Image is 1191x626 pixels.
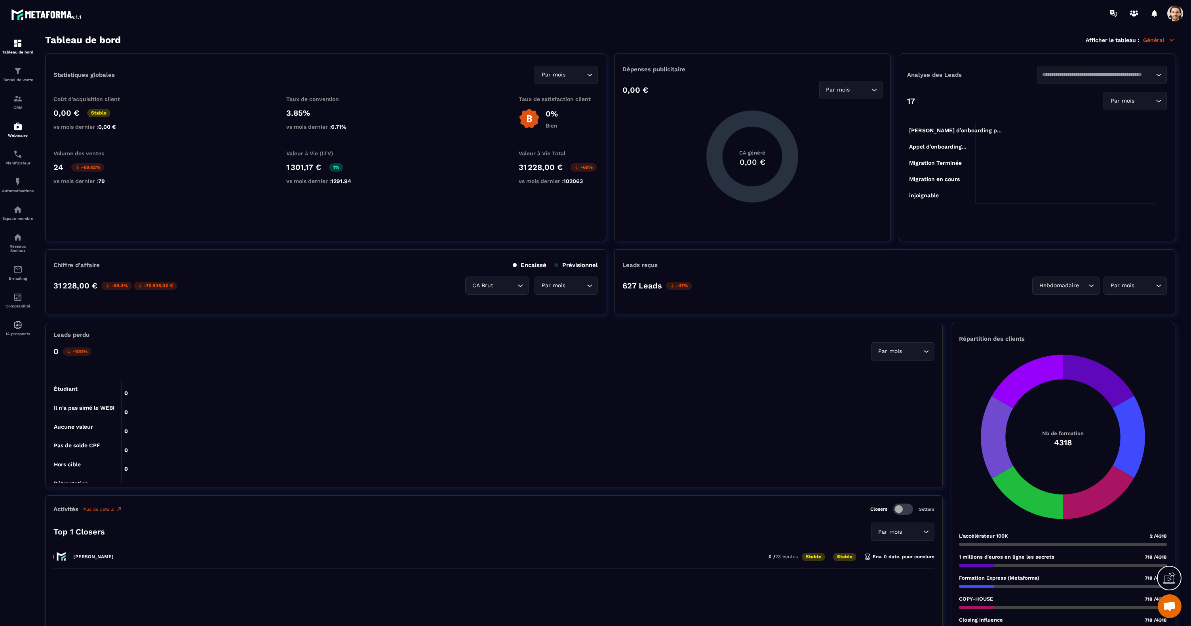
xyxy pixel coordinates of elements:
div: Search for option [871,523,934,541]
span: 0,00 € [98,124,116,130]
p: Taux de satisfaction client [519,96,598,102]
p: Stable [833,553,856,561]
p: Webinaire [2,133,34,137]
span: 718 /4318 [1145,617,1167,623]
p: Prévisionnel [554,261,598,269]
a: formationformationCRM [2,88,34,116]
span: Par mois [824,86,852,94]
p: vs mois dernier : [53,178,133,184]
div: Search for option [535,66,598,84]
p: Activités [53,506,78,513]
p: Stable [87,109,110,117]
span: Par mois [876,347,904,356]
span: 79 [98,178,105,184]
img: formation [13,94,23,103]
p: Général [1143,36,1175,44]
p: 24 [53,162,63,172]
p: -70 835,00 € [134,282,177,290]
p: 1% [329,163,343,172]
p: Espace membre [2,216,34,221]
tspan: Rétractation [54,480,88,487]
p: vs mois dernier : [53,124,133,130]
img: accountant [13,292,23,302]
p: Volume des ventes [53,150,133,156]
p: vs mois dernier : [286,178,365,184]
p: vs mois dernier : [286,124,365,130]
p: 0 [53,347,59,356]
img: email [13,265,23,274]
tspan: Migration en cours [909,176,959,183]
p: CRM [2,105,34,110]
span: Hebdomadaire [1037,281,1081,290]
div: Search for option [871,342,934,361]
p: 31 228,00 € [519,162,563,172]
div: Search for option [465,277,529,295]
p: -100% [63,347,91,356]
div: Search for option [819,81,883,99]
a: automationsautomationsAutomatisations [2,171,34,199]
p: Encaissé [513,261,546,269]
span: CA Brut [470,281,495,290]
div: Search for option [1037,66,1167,84]
img: b-badge-o.b3b20ee6.svg [519,108,540,129]
span: Par mois [1109,97,1136,105]
p: 1 301,17 € [286,162,321,172]
input: Search for option [567,281,585,290]
div: Search for option [1032,277,1100,295]
a: accountantaccountantComptabilité [2,286,34,314]
input: Search for option [1042,71,1154,79]
p: Planificateur [2,161,34,165]
a: emailemailE-mailing [2,259,34,286]
p: -47% [666,282,692,290]
p: E-mailing [2,276,34,281]
p: Dépenses publicitaire [622,66,882,73]
a: formationformationTableau de bord [2,32,34,60]
img: narrow-up-right-o.6b7c60e2.svg [116,506,122,512]
p: Formation Express (Metaforma) [959,575,1039,581]
input: Search for option [904,347,921,356]
p: Top 1 Closers [53,527,105,536]
p: Bien [546,122,558,129]
a: social-networksocial-networkRéseaux Sociaux [2,227,34,259]
a: automationsautomationsWebinaire [2,116,34,143]
p: Valeur à Vie Total [519,150,598,156]
p: 1 millions d'euros en ligne les secrets [959,554,1054,560]
p: Tableau de bord [2,50,34,54]
p: -69.62% [71,163,104,172]
p: Réseaux Sociaux [2,244,34,253]
p: 3.85% [286,108,365,118]
p: 31 228,00 € [53,281,97,290]
input: Search for option [1081,281,1086,290]
p: 0 / [769,554,798,559]
p: Stable [802,553,825,561]
p: Comptabilité [2,304,34,308]
span: 2 /4318 [1150,533,1167,539]
p: vs mois dernier : [519,178,598,184]
span: 1291.94 [331,178,351,184]
tspan: Migration Terminée [909,160,961,166]
input: Search for option [495,281,516,290]
p: COPY-HOUSE [959,596,993,602]
p: Analyse des Leads [907,71,1037,78]
tspan: [PERSON_NAME] d’onboarding p... [909,127,1001,134]
img: scheduler [13,149,23,159]
p: 0,00 € [53,108,79,118]
span: 718 /4318 [1145,554,1167,560]
span: 718 /4318 [1145,596,1167,602]
p: -69% [571,163,597,172]
p: Closers [870,506,887,512]
div: Search for option [535,277,598,295]
h3: Tableau de bord [45,34,121,46]
span: 23 Ventes [775,554,798,559]
span: 102063 [563,178,583,184]
p: Setters [919,507,934,512]
span: Par mois [1109,281,1136,290]
a: automationsautomationsEspace membre [2,199,34,227]
a: formationformationTunnel de vente [2,60,34,88]
tspan: Aucune valeur [54,424,93,430]
span: Par mois [876,528,904,536]
img: automations [13,122,23,131]
p: Tunnel de vente [2,78,34,82]
p: Automatisations [2,189,34,193]
input: Search for option [904,528,921,536]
